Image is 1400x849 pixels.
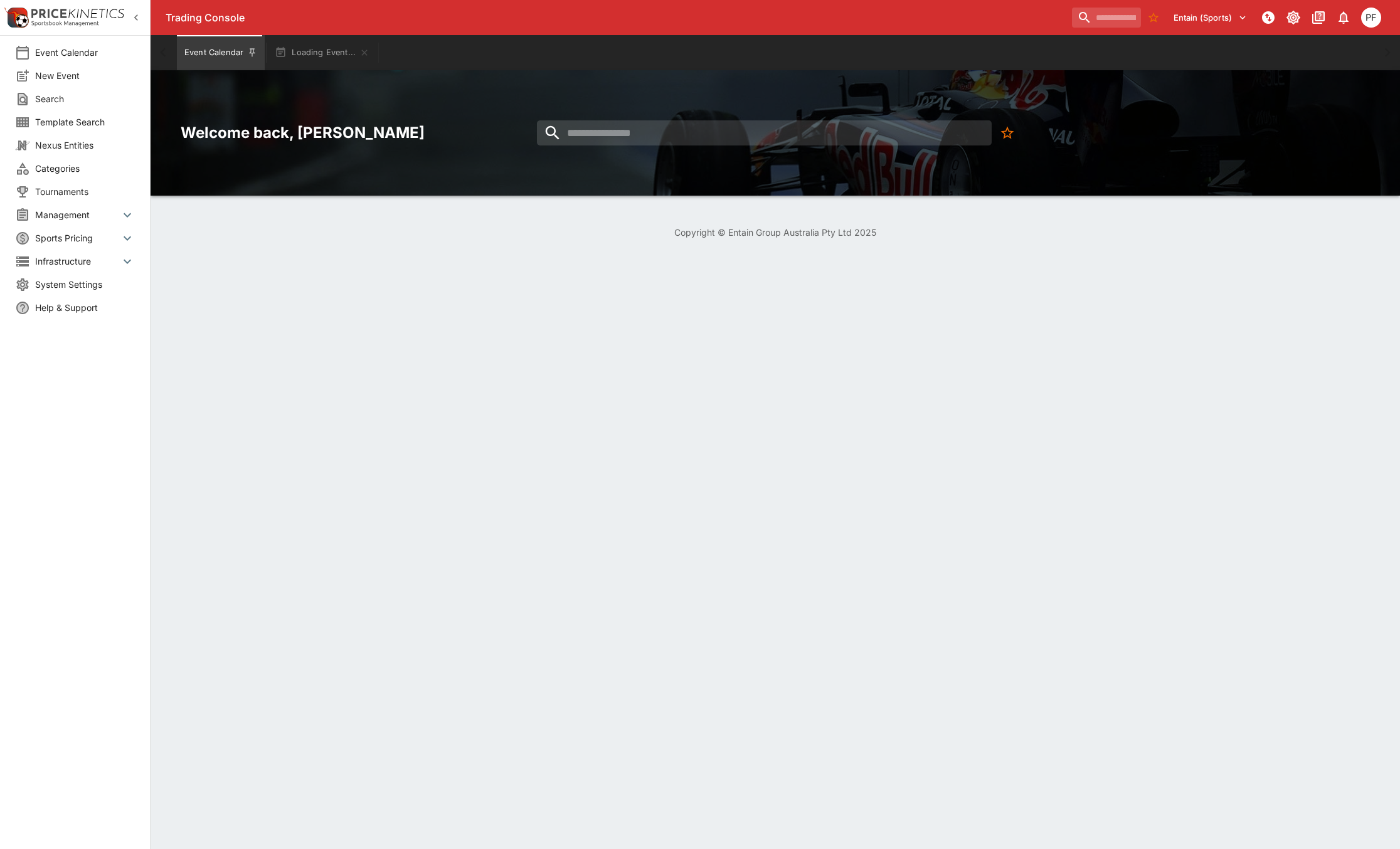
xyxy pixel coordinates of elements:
div: Trading Console [166,11,1067,24]
input: search [537,120,992,145]
button: Event Calendar [177,35,265,70]
span: Help & Support [35,301,135,314]
p: Copyright © Entain Group Australia Pty Ltd 2025 [151,226,1400,239]
span: System Settings [35,278,135,291]
img: PriceKinetics Logo [4,5,29,30]
h2: Welcome back, [PERSON_NAME] [181,123,572,142]
button: No Bookmarks [1143,8,1164,28]
button: Loading Event... [267,35,377,70]
span: Tournaments [35,185,135,198]
img: PriceKinetics [31,9,124,18]
span: Nexus Entities [35,139,135,152]
button: Notifications [1332,6,1355,29]
button: Toggle light/dark mode [1282,6,1305,29]
div: Peter Fairgrieve [1361,8,1381,28]
button: No Bookmarks [995,120,1020,145]
input: search [1072,8,1141,28]
button: Documentation [1307,6,1330,29]
span: Infrastructure [35,255,120,268]
span: Event Calendar [35,46,135,59]
span: New Event [35,69,135,82]
span: Template Search [35,115,135,129]
button: NOT Connected to PK [1257,6,1280,29]
img: Sportsbook Management [31,21,99,26]
span: Search [35,92,135,105]
button: Peter Fairgrieve [1357,4,1385,31]
button: Select Tenant [1166,8,1254,28]
span: Categories [35,162,135,175]
span: Management [35,208,120,221]
span: Sports Pricing [35,231,120,245]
